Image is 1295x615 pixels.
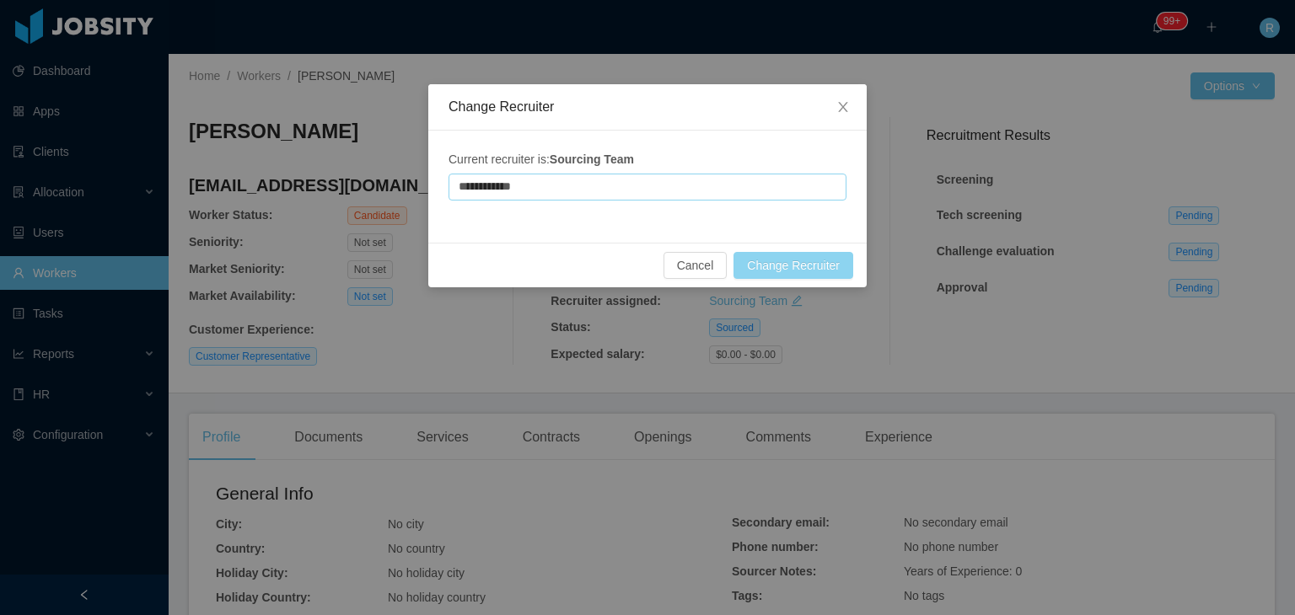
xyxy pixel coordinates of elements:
[836,100,850,114] i: icon: close
[664,252,728,279] button: Cancel
[449,152,634,166] span: Current recruiter is:
[827,180,837,190] i: icon: close-circle
[550,152,634,166] strong: Sourcing Team
[733,252,853,279] button: Change Recruiter
[449,98,846,116] div: Change Recruiter
[819,84,867,131] button: Close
